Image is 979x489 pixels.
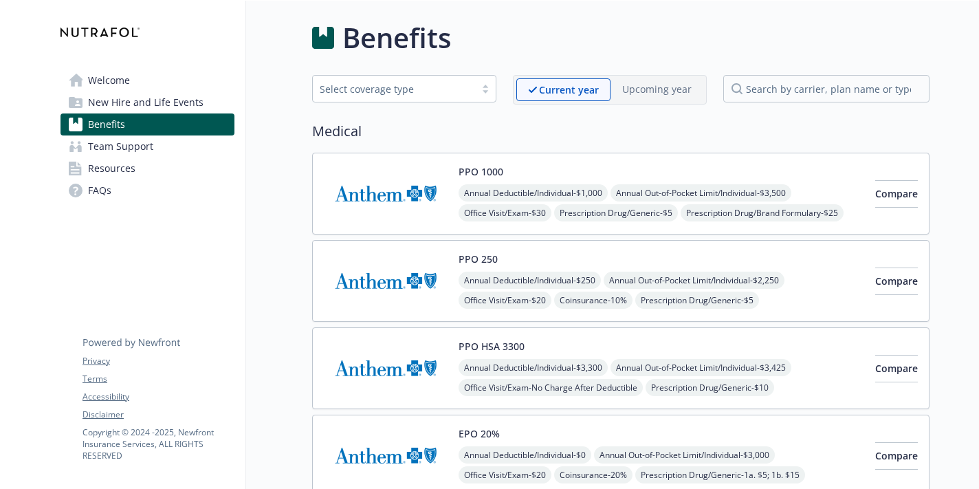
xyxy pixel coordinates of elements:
button: Compare [875,355,918,382]
span: Annual Out-of-Pocket Limit/Individual - $3,000 [594,446,775,464]
span: New Hire and Life Events [88,91,203,113]
span: Coinsurance - 20% [554,466,632,483]
span: Office Visit/Exam - $30 [459,204,551,221]
span: Annual Out-of-Pocket Limit/Individual - $3,500 [610,184,791,202]
input: search by carrier, plan name or type [723,75,929,102]
h1: Benefits [342,17,451,58]
span: Annual Out-of-Pocket Limit/Individual - $3,425 [610,359,791,376]
span: Prescription Drug/Generic - $10 [646,379,774,396]
a: Privacy [82,355,234,367]
img: Anthem Blue Cross carrier logo [324,339,448,398]
img: Anthem Blue Cross carrier logo [324,252,448,310]
span: Team Support [88,135,153,157]
a: Disclaimer [82,409,234,421]
a: Resources [60,157,234,180]
a: Terms [82,373,234,385]
span: Prescription Drug/Brand Formulary - $25 [681,204,844,221]
span: Prescription Drug/Generic - $5 [554,204,678,221]
span: Compare [875,362,918,375]
span: Annual Out-of-Pocket Limit/Individual - $2,250 [604,272,784,289]
a: Accessibility [82,391,234,403]
img: Anthem Blue Cross carrier logo [324,426,448,485]
button: Compare [875,442,918,470]
div: Select coverage type [320,82,468,96]
a: New Hire and Life Events [60,91,234,113]
a: Team Support [60,135,234,157]
span: Office Visit/Exam - No Charge After Deductible [459,379,643,396]
span: Annual Deductible/Individual - $250 [459,272,601,289]
span: Coinsurance - 10% [554,292,632,309]
span: Annual Deductible/Individual - $1,000 [459,184,608,202]
span: Resources [88,157,135,180]
span: Office Visit/Exam - $20 [459,292,551,309]
span: Benefits [88,113,125,135]
a: Welcome [60,69,234,91]
span: Welcome [88,69,130,91]
span: Annual Deductible/Individual - $0 [459,446,591,464]
span: Compare [875,449,918,462]
button: EPO 20% [459,426,500,441]
span: Annual Deductible/Individual - $3,300 [459,359,608,376]
button: Compare [875,268,918,295]
p: Current year [539,83,599,97]
p: Upcoming year [622,82,692,96]
button: Compare [875,180,918,208]
span: Compare [875,187,918,200]
span: Compare [875,274,918,287]
p: Copyright © 2024 - 2025 , Newfront Insurance Services, ALL RIGHTS RESERVED [82,426,234,461]
span: FAQs [88,180,111,202]
span: Office Visit/Exam - $20 [459,466,551,483]
span: Upcoming year [610,78,703,101]
button: PPO HSA 3300 [459,339,525,354]
span: Prescription Drug/Generic - 1a. $5; 1b. $15 [635,466,805,483]
button: PPO 250 [459,252,498,266]
button: PPO 1000 [459,164,503,179]
h2: Medical [312,121,929,142]
a: FAQs [60,180,234,202]
img: Anthem Blue Cross carrier logo [324,164,448,223]
span: Prescription Drug/Generic - $5 [635,292,759,309]
a: Benefits [60,113,234,135]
